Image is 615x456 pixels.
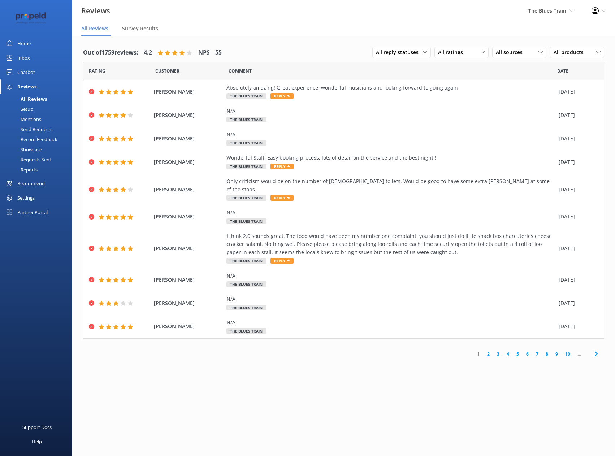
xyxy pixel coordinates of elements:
[270,258,294,264] span: Reply
[513,351,523,357] a: 5
[559,88,595,96] div: [DATE]
[17,65,35,79] div: Chatbot
[32,434,42,449] div: Help
[559,276,595,284] div: [DATE]
[376,48,423,56] span: All reply statuses
[226,154,555,162] div: Wonderful Staff, Easy booking process, lots of detail on the service and the best night!!
[226,117,266,122] span: The Blues Train
[559,244,595,252] div: [DATE]
[226,258,266,264] span: The Blues Train
[4,124,72,134] a: Send Requests
[81,25,108,32] span: All Reviews
[559,213,595,221] div: [DATE]
[226,93,266,99] span: The Blues Train
[226,131,555,139] div: N/A
[562,351,574,357] a: 10
[557,68,568,74] span: Date
[503,351,513,357] a: 4
[4,134,72,144] a: Record Feedback
[4,165,72,175] a: Reports
[144,48,152,57] h4: 4.2
[11,12,52,24] img: 12-1677471078.png
[17,205,48,220] div: Partner Portal
[4,114,41,124] div: Mentions
[4,144,42,155] div: Showcase
[226,140,266,146] span: The Blues Train
[226,177,555,194] div: Only criticism would be on the number of [DEMOGRAPHIC_DATA] toilets. Would be good to have some e...
[226,232,555,256] div: I think 2.0 sounds great. The food would have been my number one complaint, you should just do li...
[4,165,38,175] div: Reports
[155,68,179,74] span: Date
[83,48,138,57] h4: Out of 1759 reviews:
[226,164,266,169] span: The Blues Train
[154,158,222,166] span: [PERSON_NAME]
[528,7,566,14] span: The Blues Train
[226,328,266,334] span: The Blues Train
[270,164,294,169] span: Reply
[552,351,562,357] a: 9
[226,218,266,224] span: The Blues Train
[4,94,47,104] div: All Reviews
[4,155,72,165] a: Requests Sent
[226,318,555,326] div: N/A
[226,281,266,287] span: The Blues Train
[17,191,35,205] div: Settings
[154,88,222,96] span: [PERSON_NAME]
[226,195,266,201] span: The Blues Train
[559,322,595,330] div: [DATE]
[554,48,588,56] span: All products
[226,272,555,280] div: N/A
[226,107,555,115] div: N/A
[523,351,532,357] a: 6
[154,213,222,221] span: [PERSON_NAME]
[559,299,595,307] div: [DATE]
[438,48,467,56] span: All ratings
[559,186,595,194] div: [DATE]
[154,244,222,252] span: [PERSON_NAME]
[17,36,31,51] div: Home
[270,93,294,99] span: Reply
[229,68,252,74] span: Question
[574,351,584,357] span: ...
[89,68,105,74] span: Date
[154,276,222,284] span: [PERSON_NAME]
[4,114,72,124] a: Mentions
[226,295,555,303] div: N/A
[559,135,595,143] div: [DATE]
[198,48,210,57] h4: NPS
[4,104,72,114] a: Setup
[81,5,110,17] h3: Reviews
[493,351,503,357] a: 3
[215,48,222,57] h4: 55
[4,144,72,155] a: Showcase
[4,94,72,104] a: All Reviews
[226,84,555,92] div: Absolutely amazing! Great experience, wonderful musicians and looking forward to going again
[226,209,555,217] div: N/A
[226,305,266,310] span: The Blues Train
[154,111,222,119] span: [PERSON_NAME]
[474,351,484,357] a: 1
[154,322,222,330] span: [PERSON_NAME]
[4,104,33,114] div: Setup
[532,351,542,357] a: 7
[559,111,595,119] div: [DATE]
[496,48,527,56] span: All sources
[154,299,222,307] span: [PERSON_NAME]
[542,351,552,357] a: 8
[122,25,158,32] span: Survey Results
[4,134,57,144] div: Record Feedback
[4,124,52,134] div: Send Requests
[4,155,51,165] div: Requests Sent
[270,195,294,201] span: Reply
[154,135,222,143] span: [PERSON_NAME]
[559,158,595,166] div: [DATE]
[17,51,30,65] div: Inbox
[484,351,493,357] a: 2
[22,420,52,434] div: Support Docs
[17,176,45,191] div: Recommend
[154,186,222,194] span: [PERSON_NAME]
[17,79,36,94] div: Reviews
